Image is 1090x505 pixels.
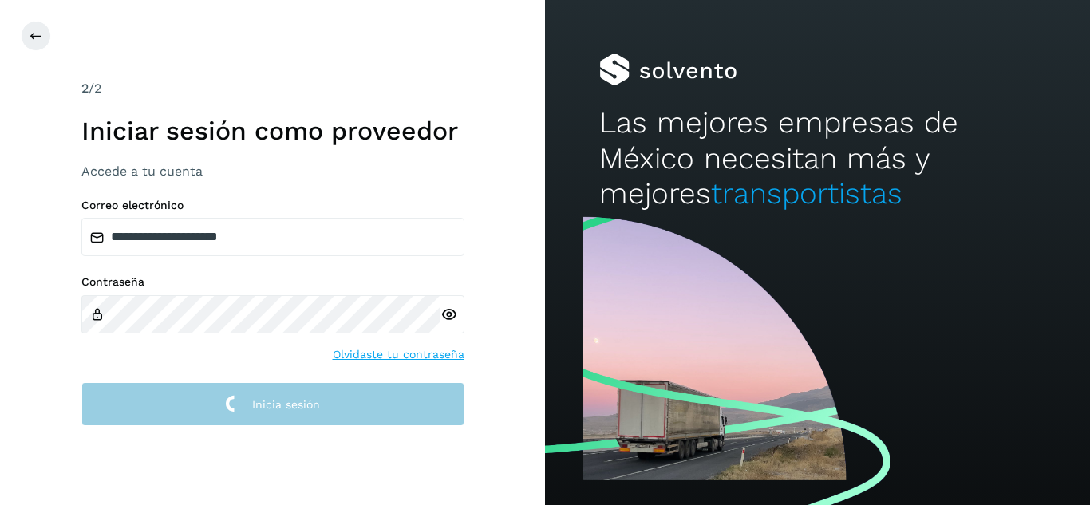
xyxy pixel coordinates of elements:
button: Inicia sesión [81,382,464,426]
div: /2 [81,79,464,98]
label: Correo electrónico [81,199,464,212]
span: Inicia sesión [252,399,320,410]
span: 2 [81,81,89,96]
a: Olvidaste tu contraseña [333,346,464,363]
label: Contraseña [81,275,464,289]
h2: Las mejores empresas de México necesitan más y mejores [599,105,1035,211]
h1: Iniciar sesión como proveedor [81,116,464,146]
h3: Accede a tu cuenta [81,164,464,179]
span: transportistas [711,176,902,211]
